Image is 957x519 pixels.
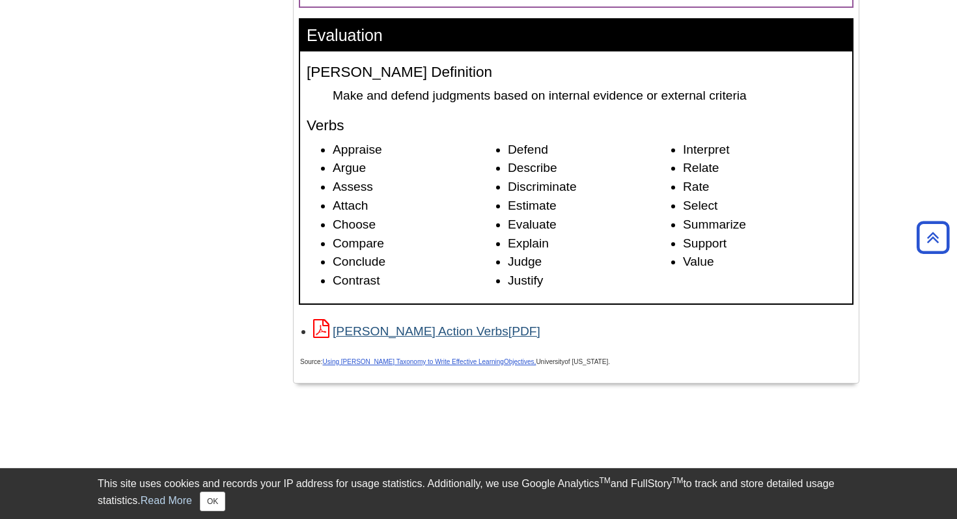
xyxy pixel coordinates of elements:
li: Describe [508,159,671,178]
li: Relate [683,159,846,178]
a: Using [PERSON_NAME] Taxonomy to Write Effective Learning [322,358,503,365]
a: Link opens in new window [313,324,540,338]
span: University [536,358,564,365]
li: Appraise [333,141,495,160]
li: Contrast [333,272,495,290]
li: Judge [508,253,671,272]
li: Argue [333,159,495,178]
a: Objectives, [504,353,536,367]
li: Explain [508,234,671,253]
li: Assess [333,178,495,197]
h4: [PERSON_NAME] Definition [307,64,846,81]
li: Summarize [683,216,846,234]
li: Support [683,234,846,253]
li: Interpret [683,141,846,160]
span: Objectives, [504,358,536,365]
li: Value [683,253,846,272]
dd: Make and defend judgments based on internal evidence or external criteria [333,87,846,104]
li: Choose [333,216,495,234]
a: Back to Top [912,229,954,246]
li: Conclude [333,253,495,272]
span: of [US_STATE]. [564,358,610,365]
h4: Verbs [307,118,846,134]
li: Estimate [508,197,671,216]
button: Close [200,492,225,511]
li: Select [683,197,846,216]
li: Evaluate [508,216,671,234]
span: Source: [300,358,504,365]
li: Attach [333,197,495,216]
li: Compare [333,234,495,253]
li: Rate [683,178,846,197]
h3: Evaluation [300,20,852,51]
div: This site uses cookies and records your IP address for usage statistics. Additionally, we use Goo... [98,476,859,511]
li: Discriminate [508,178,671,197]
sup: TM [599,476,610,485]
li: Defend [508,141,671,160]
sup: TM [672,476,683,485]
a: Read More [141,495,192,506]
li: Justify [508,272,671,290]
